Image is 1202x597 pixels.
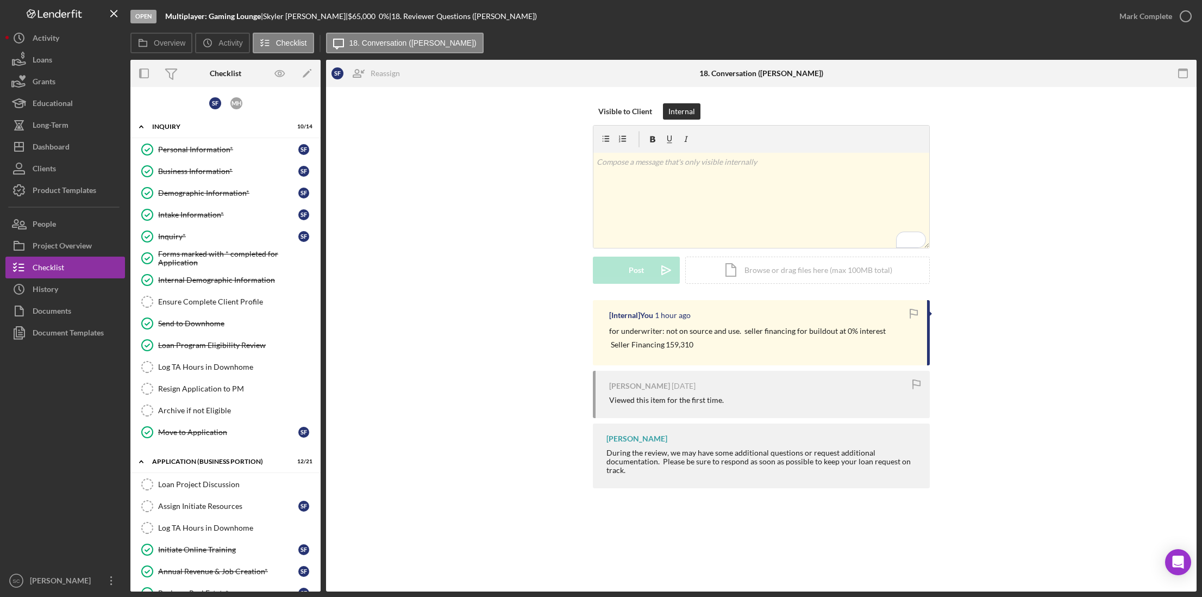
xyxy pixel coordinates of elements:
[5,235,125,257] a: Project Overview
[1109,5,1197,27] button: Mark Complete
[165,11,261,21] b: Multiplayer: Gaming Lounge
[154,39,185,47] label: Overview
[158,319,315,328] div: Send to Downhome
[195,33,249,53] button: Activity
[609,396,724,405] div: Viewed this item for the first time.
[253,33,314,53] button: Checklist
[158,297,315,306] div: Ensure Complete Client Profile
[298,209,309,220] div: S F
[33,27,59,52] div: Activity
[158,480,315,489] div: Loan Project Discussion
[331,67,343,79] div: S F
[136,291,315,313] a: Ensure Complete Client Profile
[136,182,315,204] a: Demographic Information*SF
[611,339,665,351] p: Seller Financing
[5,322,125,344] button: Document Templates
[33,92,73,117] div: Educational
[379,12,389,21] div: 0 %
[5,179,125,201] a: Product Templates
[298,427,309,438] div: S F
[298,544,309,555] div: S F
[598,103,652,120] div: Visible to Client
[609,311,653,320] div: [Internal] You
[218,39,242,47] label: Activity
[5,92,125,114] button: Educational
[298,566,309,577] div: S F
[158,145,298,154] div: Personal Information*
[158,428,298,437] div: Move to Application
[158,363,315,371] div: Log TA Hours in Downhome
[298,231,309,242] div: S F
[298,166,309,177] div: S F
[33,179,96,204] div: Product Templates
[5,71,125,92] button: Grants
[5,278,125,300] a: History
[666,339,693,351] p: 159,310
[136,356,315,378] a: Log TA Hours in Downhome
[609,382,670,390] div: [PERSON_NAME]
[136,334,315,356] a: Loan Program Eligibility Review
[326,63,411,84] button: SFReassign
[33,235,92,259] div: Project Overview
[158,232,298,241] div: Inquiry*
[165,12,263,21] div: |
[298,188,309,198] div: S F
[609,325,886,337] p: for underwriter: not on source and use. seller financing for buildout at 0% interest
[33,322,104,346] div: Document Templates
[158,167,298,176] div: Business Information*
[1119,5,1172,27] div: Mark Complete
[5,213,125,235] button: People
[27,570,98,594] div: [PERSON_NAME]
[629,257,644,284] div: Post
[33,114,68,139] div: Long-Term
[326,33,484,53] button: 18. Conversation ([PERSON_NAME])
[130,10,156,23] div: Open
[1165,549,1191,575] div: Open Intercom Messenger
[293,123,312,130] div: 10 / 14
[158,524,315,532] div: Log TA Hours in Downhome
[293,458,312,465] div: 12 / 21
[152,123,285,130] div: INQUIRY
[606,434,667,443] div: [PERSON_NAME]
[230,97,242,109] div: M H
[12,578,20,584] text: SC
[152,458,285,465] div: APPLICATION (BUSINESS PORTION)
[348,11,375,21] span: $65,000
[33,213,56,238] div: People
[5,27,125,49] button: Activity
[158,545,298,554] div: Initiate Online Training
[136,378,315,400] a: Resign Application to PM
[158,250,315,267] div: Forms marked with * completed for Application
[136,517,315,539] a: Log TA Hours in Downhome
[136,421,315,443] a: Move to ApplicationSF
[263,12,348,21] div: Skyler [PERSON_NAME] |
[33,136,70,160] div: Dashboard
[33,158,56,182] div: Clients
[5,114,125,136] button: Long-Term
[5,300,125,322] a: Documents
[655,311,691,320] time: 2025-09-10 16:01
[136,226,315,247] a: Inquiry*SF
[5,257,125,278] button: Checklist
[663,103,700,120] button: Internal
[349,39,477,47] label: 18. Conversation ([PERSON_NAME])
[606,449,919,475] div: During the review, we may have some additional questions or request additional documentation. Ple...
[298,501,309,512] div: S F
[136,495,315,517] a: Assign Initiate ResourcesSF
[136,247,315,269] a: Forms marked with * completed for Application
[136,400,315,421] a: Archive if not Eligible
[5,570,125,592] button: SC[PERSON_NAME]
[699,69,823,78] div: 18. Conversation ([PERSON_NAME])
[158,189,298,197] div: Demographic Information*
[130,33,192,53] button: Overview
[33,278,58,303] div: History
[5,158,125,179] button: Clients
